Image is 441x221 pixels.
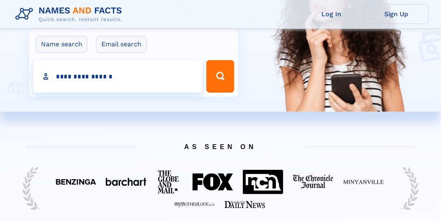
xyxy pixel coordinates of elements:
[364,4,429,24] a: Sign Up
[225,201,265,208] img: Featured on Starkville Daily News
[36,36,88,53] label: Name search
[56,179,96,185] img: Featured on Benzinga
[174,202,215,208] img: Featured on My Mother Lode
[343,179,384,185] img: Featured on Minyanville
[14,133,427,160] span: AS SEEN ON
[156,169,183,195] img: Featured on The Globe And Mail
[206,60,234,93] button: Search Button
[400,166,419,211] img: Trust Reef
[243,170,283,194] img: Featured on NCN
[12,3,129,25] img: Logo Names and Facts
[299,4,364,24] a: Log In
[106,178,146,186] img: Featured on BarChart
[33,60,203,93] input: search input
[96,36,147,53] label: Email search
[293,175,334,189] img: Featured on The Chronicle Journal
[193,173,233,191] img: Featured on FOX 40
